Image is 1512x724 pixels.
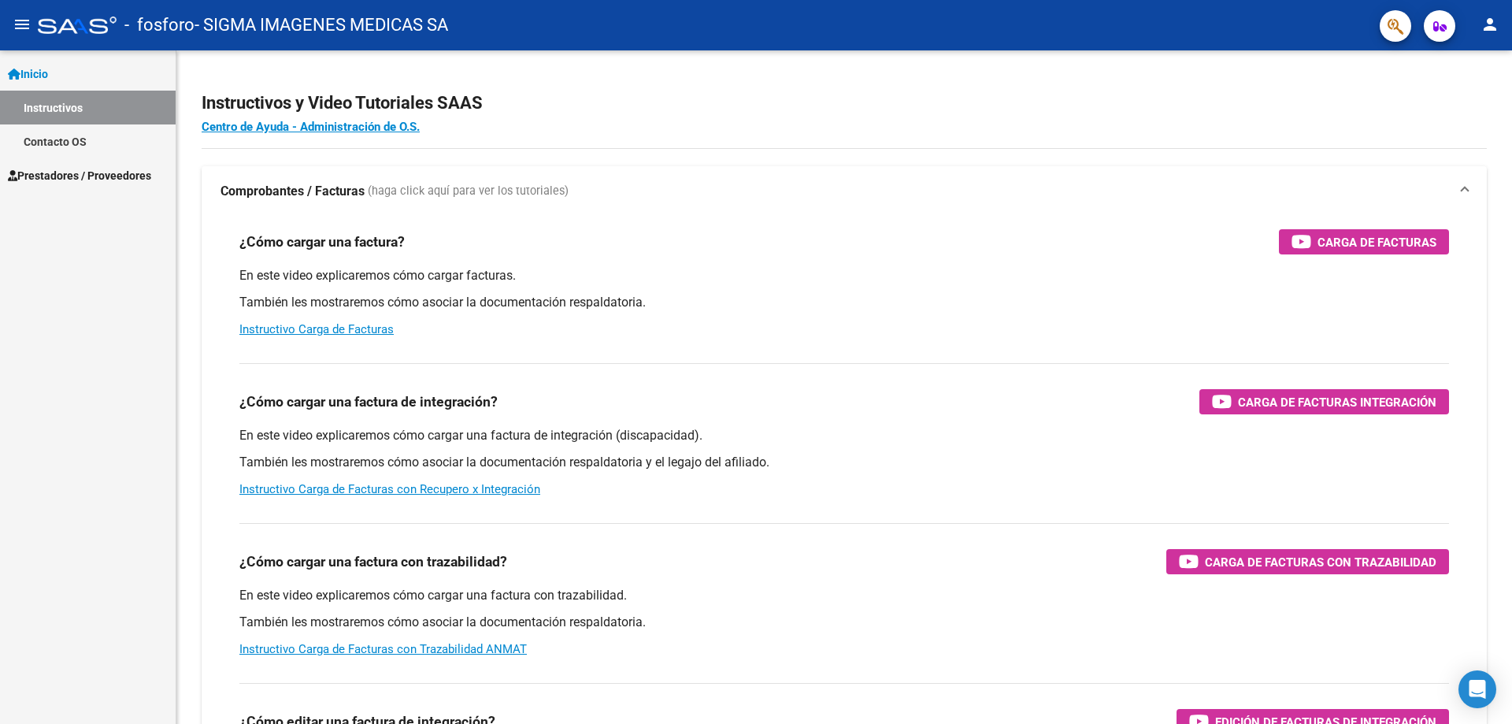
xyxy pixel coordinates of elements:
a: Centro de Ayuda - Administración de O.S. [202,120,420,134]
button: Carga de Facturas con Trazabilidad [1166,549,1449,574]
mat-icon: person [1480,15,1499,34]
div: Open Intercom Messenger [1458,670,1496,708]
a: Instructivo Carga de Facturas [239,322,394,336]
h3: ¿Cómo cargar una factura con trazabilidad? [239,551,507,573]
a: Instructivo Carga de Facturas con Trazabilidad ANMAT [239,642,527,656]
p: También les mostraremos cómo asociar la documentación respaldatoria y el legajo del afiliado. [239,454,1449,471]
p: En este video explicaremos cómo cargar facturas. [239,267,1449,284]
button: Carga de Facturas [1279,229,1449,254]
p: También les mostraremos cómo asociar la documentación respaldatoria. [239,614,1449,631]
span: Carga de Facturas [1317,232,1436,252]
p: También les mostraremos cómo asociar la documentación respaldatoria. [239,294,1449,311]
h3: ¿Cómo cargar una factura? [239,231,405,253]
span: Carga de Facturas Integración [1238,392,1436,412]
span: Carga de Facturas con Trazabilidad [1205,552,1436,572]
a: Instructivo Carga de Facturas con Recupero x Integración [239,482,540,496]
strong: Comprobantes / Facturas [220,183,365,200]
mat-expansion-panel-header: Comprobantes / Facturas (haga click aquí para ver los tutoriales) [202,166,1487,217]
p: En este video explicaremos cómo cargar una factura con trazabilidad. [239,587,1449,604]
h2: Instructivos y Video Tutoriales SAAS [202,88,1487,118]
mat-icon: menu [13,15,31,34]
button: Carga de Facturas Integración [1199,389,1449,414]
span: (haga click aquí para ver los tutoriales) [368,183,569,200]
p: En este video explicaremos cómo cargar una factura de integración (discapacidad). [239,427,1449,444]
span: Inicio [8,65,48,83]
span: - fosforo [124,8,195,43]
h3: ¿Cómo cargar una factura de integración? [239,391,498,413]
span: - SIGMA IMAGENES MEDICAS SA [195,8,448,43]
span: Prestadores / Proveedores [8,167,151,184]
